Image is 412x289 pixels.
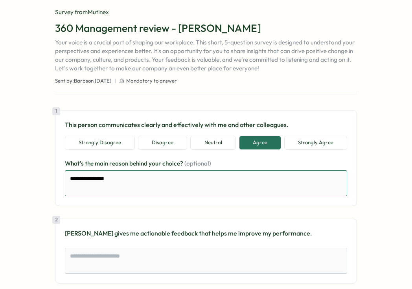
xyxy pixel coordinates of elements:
span: your [149,160,162,167]
button: Strongly Disagree [65,136,135,150]
span: behind [129,160,149,167]
button: Strongly Agree [284,136,347,150]
span: the [85,160,95,167]
div: 1 [52,107,60,115]
button: Agree [239,136,281,150]
span: | [114,77,116,85]
span: reason [109,160,129,167]
span: Mandatory to answer [126,77,177,85]
span: main [95,160,109,167]
p: This person communicates clearly and effectively with me and other colleagues. [65,120,347,130]
span: What's [65,160,85,167]
span: choice? [162,160,184,167]
div: 2 [52,216,60,224]
p: [PERSON_NAME] gives me actionable feedback that helps me improve my performance. [65,228,347,238]
span: (optional) [184,160,211,167]
h1: 360 Management review - [PERSON_NAME] [55,21,357,35]
div: Survey from Mutinex [55,8,357,17]
button: Disagree [138,136,187,150]
span: Sent by: Barbs on [DATE] [55,77,111,85]
button: Neutral [190,136,235,150]
p: Your voice is a crucial part of shaping our workplace. This short, 5-question survey is designed ... [55,38,357,73]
